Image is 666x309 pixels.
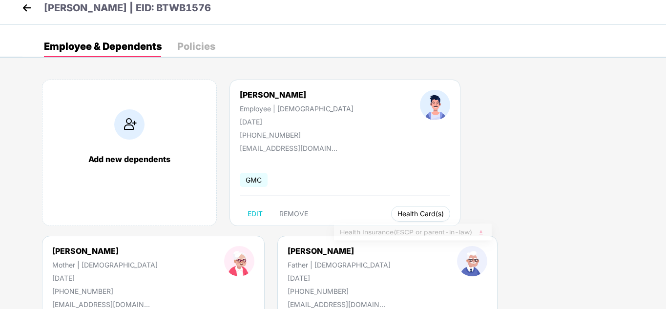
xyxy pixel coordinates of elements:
div: [EMAIL_ADDRESS][DOMAIN_NAME] [52,300,150,309]
div: Employee & Dependents [44,41,162,51]
div: [PHONE_NUMBER] [288,287,391,295]
span: EDIT [248,210,263,218]
div: Father | [DEMOGRAPHIC_DATA] [288,261,391,269]
span: REMOVE [279,210,308,218]
img: profileImage [420,90,450,120]
button: EDIT [240,206,271,222]
div: [DATE] [288,274,391,282]
div: [DATE] [52,274,158,282]
div: Policies [177,41,215,51]
div: [EMAIL_ADDRESS][DOMAIN_NAME] [240,144,337,152]
img: addIcon [114,109,145,140]
img: profileImage [224,246,254,276]
span: Health Card(s) [397,211,444,216]
div: [PHONE_NUMBER] [52,287,158,295]
div: Mother | [DEMOGRAPHIC_DATA] [52,261,158,269]
div: Add new dependents [52,154,207,164]
button: REMOVE [271,206,316,222]
div: [PHONE_NUMBER] [240,131,354,139]
p: [PERSON_NAME] | EID: BTWB1576 [44,0,211,16]
img: svg+xml;base64,PHN2ZyB4bWxucz0iaHR0cDovL3d3dy53My5vcmcvMjAwMC9zdmciIHhtbG5zOnhsaW5rPSJodHRwOi8vd3... [476,229,486,239]
div: [EMAIL_ADDRESS][DOMAIN_NAME] [288,300,385,309]
span: GMC [240,173,268,187]
button: Health Card(s) [391,206,450,222]
div: Employee | [DEMOGRAPHIC_DATA] [240,104,354,113]
img: profileImage [457,246,487,276]
img: back [20,0,34,15]
div: [PERSON_NAME] [52,246,158,256]
div: [PERSON_NAME] [288,246,391,256]
span: Health Insurance(ESCP or parent-in-law) [340,228,486,239]
div: [DATE] [240,118,354,126]
div: [PERSON_NAME] [240,90,354,100]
